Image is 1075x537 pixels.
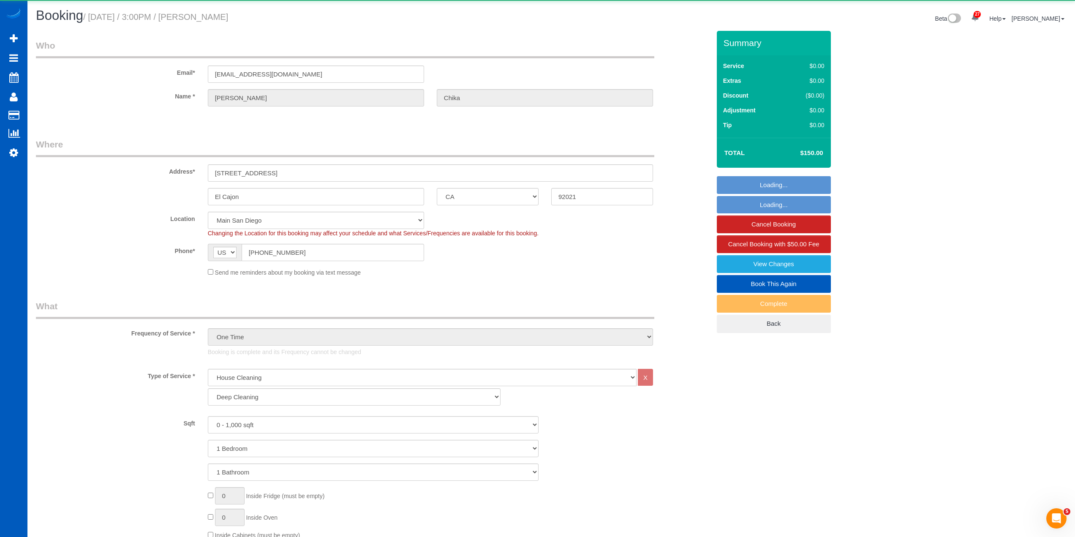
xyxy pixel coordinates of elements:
span: 27 [974,11,981,18]
label: Adjustment [723,106,756,114]
input: Email* [208,65,424,83]
span: Send me reminders about my booking via text message [215,269,361,276]
label: Phone* [30,244,201,255]
span: Booking [36,8,83,23]
span: Inside Oven [246,514,278,521]
legend: Where [36,138,654,157]
label: Tip [723,121,732,129]
a: Help [989,15,1006,22]
label: Name * [30,89,201,101]
input: First Name* [208,89,424,106]
h4: $150.00 [775,150,823,157]
input: Zip Code* [551,188,653,205]
small: / [DATE] / 3:00PM / [PERSON_NAME] [83,12,228,22]
strong: Total [724,149,745,156]
label: Type of Service * [30,369,201,380]
label: Extras [723,76,741,85]
label: Discount [723,91,748,100]
div: $0.00 [788,62,825,70]
span: 5 [1064,508,1070,515]
legend: Who [36,39,654,58]
label: Location [30,212,201,223]
input: City* [208,188,424,205]
label: Service [723,62,744,70]
label: Email* [30,65,201,77]
div: ($0.00) [788,91,825,100]
a: Back [717,315,831,333]
a: Book This Again [717,275,831,293]
a: Beta [935,15,961,22]
div: $0.00 [788,106,825,114]
a: [PERSON_NAME] [1012,15,1064,22]
div: $0.00 [788,76,825,85]
h3: Summary [724,38,827,48]
span: Cancel Booking with $50.00 Fee [728,240,819,248]
a: Cancel Booking with $50.00 Fee [717,235,831,253]
iframe: Intercom live chat [1046,508,1067,529]
img: Automaid Logo [5,8,22,20]
label: Sqft [30,416,201,428]
a: 27 [967,8,983,27]
a: View Changes [717,255,831,273]
legend: What [36,300,654,319]
input: Last Name* [437,89,653,106]
input: Phone* [242,244,424,261]
label: Address* [30,164,201,176]
span: Changing the Location for this booking may affect your schedule and what Services/Frequencies are... [208,230,539,237]
a: Cancel Booking [717,215,831,233]
label: Frequency of Service * [30,326,201,338]
p: Booking is complete and its Frequency cannot be changed [208,348,653,356]
img: New interface [947,14,961,25]
span: Inside Fridge (must be empty) [246,493,324,499]
div: $0.00 [788,121,825,129]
